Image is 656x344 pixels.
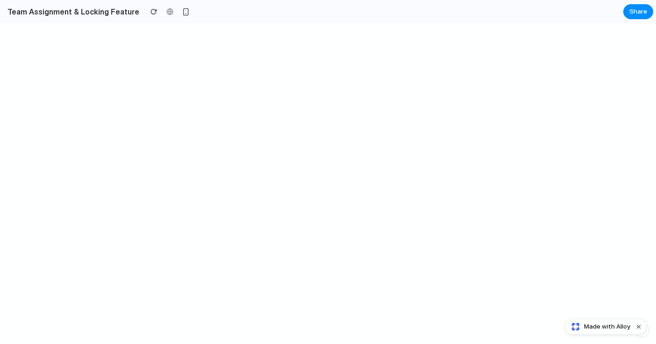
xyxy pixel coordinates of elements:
button: Dismiss watermark [633,321,644,332]
button: Share [623,4,653,19]
span: Share [629,7,647,16]
span: Made with Alloy [584,322,630,331]
a: Made with Alloy [565,322,631,331]
h2: Team Assignment & Locking Feature [4,6,139,17]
